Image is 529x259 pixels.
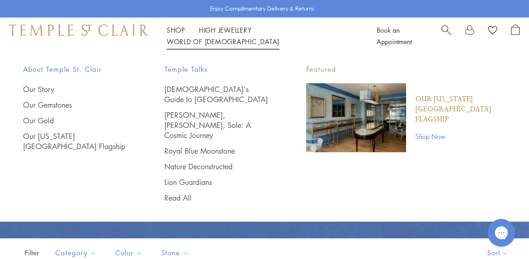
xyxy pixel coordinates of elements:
a: Search [442,24,451,47]
p: Enjoy Complimentary Delivery & Returns [210,4,314,13]
a: Nature Deconstructed [165,161,270,172]
nav: Main navigation [167,24,356,47]
iframe: Gorgias live chat messenger [483,216,520,250]
a: ShopShop [167,25,185,35]
a: Shop Now [415,131,506,141]
a: Open Shopping Bag [511,24,520,47]
a: Our Gemstones [23,100,128,110]
a: Our [US_STATE][GEOGRAPHIC_DATA] Flagship [415,94,506,125]
a: Royal Blue Moonstone [165,146,270,156]
img: Temple St. Clair [9,24,148,35]
span: Category [51,247,104,259]
a: View Wishlist [488,24,497,38]
a: Our Gold [23,115,128,126]
a: [DEMOGRAPHIC_DATA]'s Guide to [GEOGRAPHIC_DATA] [165,84,270,104]
span: Color [110,247,150,259]
a: Our Story [23,84,128,94]
p: Featured [306,63,506,75]
a: World of [DEMOGRAPHIC_DATA]World of [DEMOGRAPHIC_DATA] [167,37,279,46]
a: Lion Guardians [165,177,270,187]
span: Temple Talks [165,63,270,75]
a: [PERSON_NAME], [PERSON_NAME], Sole: A Cosmic Journey [165,110,270,140]
span: About Temple St. Clair [23,63,128,75]
a: Our [US_STATE][GEOGRAPHIC_DATA] Flagship [23,131,128,151]
span: Stone [157,247,196,259]
a: Read All [165,193,270,203]
a: Book an Appointment [377,25,412,46]
a: High JewelleryHigh Jewellery [199,25,252,35]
